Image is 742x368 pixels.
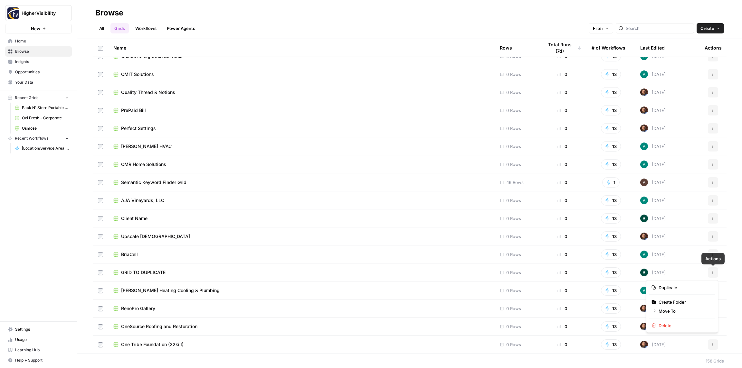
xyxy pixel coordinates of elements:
[640,251,666,258] div: [DATE]
[506,179,524,186] span: 46 Rows
[113,179,490,186] a: Semantic Keyword Finder Grid
[506,305,521,312] span: 0 Rows
[12,143,72,153] a: [Location/Service Area Page] Content Brief to Service Page
[543,197,581,204] div: 0
[113,197,490,204] a: AJA Vineyards, LLC
[601,105,621,115] button: 13
[601,339,621,350] button: 13
[601,249,621,260] button: 13
[640,124,666,132] div: [DATE]
[22,125,69,131] span: Osmose
[506,89,521,96] span: 0 Rows
[543,39,581,57] div: Total Runs (7d)
[601,123,621,133] button: 13
[543,341,581,348] div: 0
[12,113,72,123] a: Oxi Fresh - Corporate
[113,323,490,330] a: OneSource Roofing and Restoration
[543,251,581,258] div: 0
[500,39,512,57] div: Rows
[15,347,69,353] span: Learning Hub
[121,287,220,294] span: [PERSON_NAME] Heating Cooling & Plumbing
[659,308,710,314] span: Move To
[640,305,648,312] img: h9dm3wpin47hlkja9an51iucovnc
[506,341,521,348] span: 0 Rows
[22,10,61,16] span: HigherVisibility
[543,143,581,150] div: 0
[640,197,666,204] div: [DATE]
[640,341,666,348] div: [DATE]
[640,197,648,204] img: 62jjqr7awqq1wg0kgnt25cb53p6h
[543,161,581,168] div: 0
[601,87,621,97] button: 13
[659,322,710,329] span: Delete
[15,38,69,44] span: Home
[543,107,581,114] div: 0
[601,213,621,224] button: 13
[640,341,648,348] img: h9dm3wpin47hlkja9an51iucovnc
[640,323,648,330] img: h9dm3wpin47hlkja9an51iucovnc
[121,251,138,258] span: BriaCell
[5,24,72,33] button: New
[506,125,521,132] span: 0 Rows
[640,269,648,276] img: wzqv5aa18vwnn3kdzjmhxjainaca
[113,71,490,78] a: CMIT Solutions
[640,70,648,78] img: 62jjqr7awqq1wg0kgnt25cb53p6h
[640,161,648,168] img: 62jjqr7awqq1wg0kgnt25cb53p6h
[640,88,648,96] img: h9dm3wpin47hlkja9an51iucovnc
[121,215,147,222] span: Client Name
[5,345,72,355] a: Learning Hub
[121,305,155,312] span: RenoPro Gallery
[121,179,186,186] span: Semantic Keyword Finder Grid
[506,215,521,222] span: 0 Rows
[121,341,184,348] span: One Tribe Foundation (22kill)
[640,215,666,222] div: [DATE]
[659,284,710,291] span: Duplicate
[113,107,490,114] a: PrePaid Bill
[506,143,521,150] span: 0 Rows
[5,36,72,46] a: Home
[22,105,69,111] span: Pack N' Store Portable Storage
[640,106,666,114] div: [DATE]
[95,23,108,33] a: All
[543,89,581,96] div: 0
[12,103,72,113] a: Pack N' Store Portable Storage
[543,323,581,330] div: 0
[601,321,621,332] button: 13
[602,177,620,188] button: 1
[15,95,38,101] span: Recent Grids
[506,197,521,204] span: 0 Rows
[601,159,621,170] button: 13
[640,39,665,57] div: Last Edited
[640,215,648,222] img: wzqv5aa18vwnn3kdzjmhxjainaca
[15,69,69,75] span: Opportunities
[601,267,621,278] button: 13
[640,269,666,276] div: [DATE]
[601,231,621,242] button: 13
[601,141,621,152] button: 13
[640,70,666,78] div: [DATE]
[5,46,72,57] a: Browse
[5,324,72,335] a: Settings
[12,123,72,133] a: Osmose
[121,161,166,168] span: CMR Home Solutions
[113,161,490,168] a: CMR Home Solutions
[659,299,710,305] span: Create Folder
[15,79,69,85] span: Your Data
[163,23,199,33] a: Power Agents
[121,233,190,240] span: Upscale [DEMOGRAPHIC_DATA]
[506,161,521,168] span: 0 Rows
[506,269,521,276] span: 0 Rows
[640,161,666,168] div: [DATE]
[5,5,72,21] button: Workspace: HigherVisibility
[5,67,72,77] a: Opportunities
[640,179,666,186] div: [DATE]
[640,251,648,258] img: 62jjqr7awqq1wg0kgnt25cb53p6h
[113,269,490,276] a: GRID TO DUPLICATE
[601,285,621,296] button: 13
[640,143,648,150] img: 62jjqr7awqq1wg0kgnt25cb53p6h
[640,106,648,114] img: h9dm3wpin47hlkja9an51iucovnc
[592,39,625,57] div: # of Workflows
[589,23,613,33] button: Filter
[15,135,48,141] span: Recent Workflows
[113,89,490,96] a: Quality Thread & Notions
